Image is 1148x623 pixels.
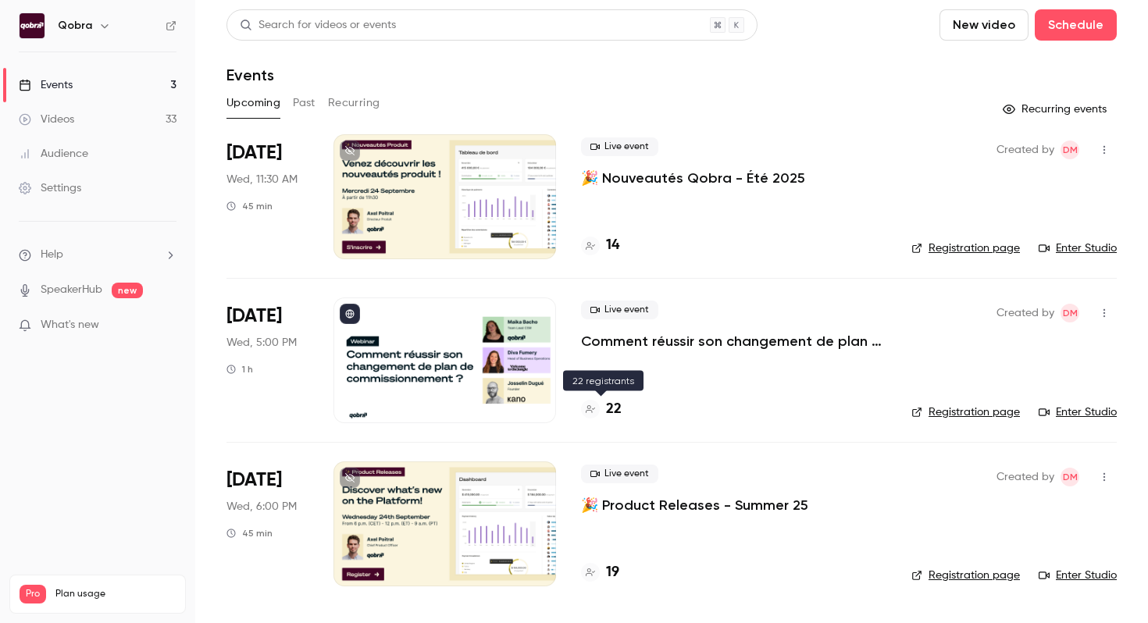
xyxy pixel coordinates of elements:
[1063,304,1078,322] span: DM
[911,240,1020,256] a: Registration page
[1061,141,1079,159] span: Dylan Manceau
[226,527,273,539] div: 45 min
[226,335,297,351] span: Wed, 5:00 PM
[19,180,81,196] div: Settings
[996,97,1117,122] button: Recurring events
[581,137,658,156] span: Live event
[226,304,282,329] span: [DATE]
[226,499,297,514] span: Wed, 6:00 PM
[19,247,176,263] li: help-dropdown-opener
[19,77,73,93] div: Events
[1035,9,1117,41] button: Schedule
[581,169,805,187] a: 🎉 Nouveautés Qobra - Été 2025
[1039,404,1117,420] a: Enter Studio
[55,588,176,600] span: Plan usage
[112,283,143,298] span: new
[1063,141,1078,159] span: DM
[226,468,282,493] span: [DATE]
[240,17,396,34] div: Search for videos or events
[939,9,1029,41] button: New video
[226,363,253,376] div: 1 h
[226,461,308,586] div: Sep 24 Wed, 6:00 PM (Europe/Paris)
[606,399,622,420] h4: 22
[58,18,92,34] h6: Qobra
[606,235,619,256] h4: 14
[226,172,298,187] span: Wed, 11:30 AM
[581,562,619,583] a: 19
[581,301,658,319] span: Live event
[41,282,102,298] a: SpeakerHub
[581,465,658,483] span: Live event
[1039,568,1117,583] a: Enter Studio
[1039,240,1117,256] a: Enter Studio
[581,496,808,514] a: 🎉 Product Releases - Summer 25
[293,91,316,116] button: Past
[226,141,282,166] span: [DATE]
[1061,468,1079,486] span: Dylan Manceau
[19,146,88,162] div: Audience
[581,235,619,256] a: 14
[1063,468,1078,486] span: DM
[606,562,619,583] h4: 19
[20,13,45,38] img: Qobra
[581,332,886,351] a: Comment réussir son changement de plan de commissionnement ?
[226,297,308,422] div: Sep 24 Wed, 5:00 PM (Europe/Paris)
[996,468,1054,486] span: Created by
[911,568,1020,583] a: Registration page
[1061,304,1079,322] span: Dylan Manceau
[226,91,280,116] button: Upcoming
[996,141,1054,159] span: Created by
[581,399,622,420] a: 22
[911,404,1020,420] a: Registration page
[996,304,1054,322] span: Created by
[41,247,63,263] span: Help
[226,134,308,259] div: Sep 24 Wed, 11:30 AM (Europe/Paris)
[41,317,99,333] span: What's new
[226,200,273,212] div: 45 min
[19,112,74,127] div: Videos
[226,66,274,84] h1: Events
[20,585,46,603] span: Pro
[328,91,380,116] button: Recurring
